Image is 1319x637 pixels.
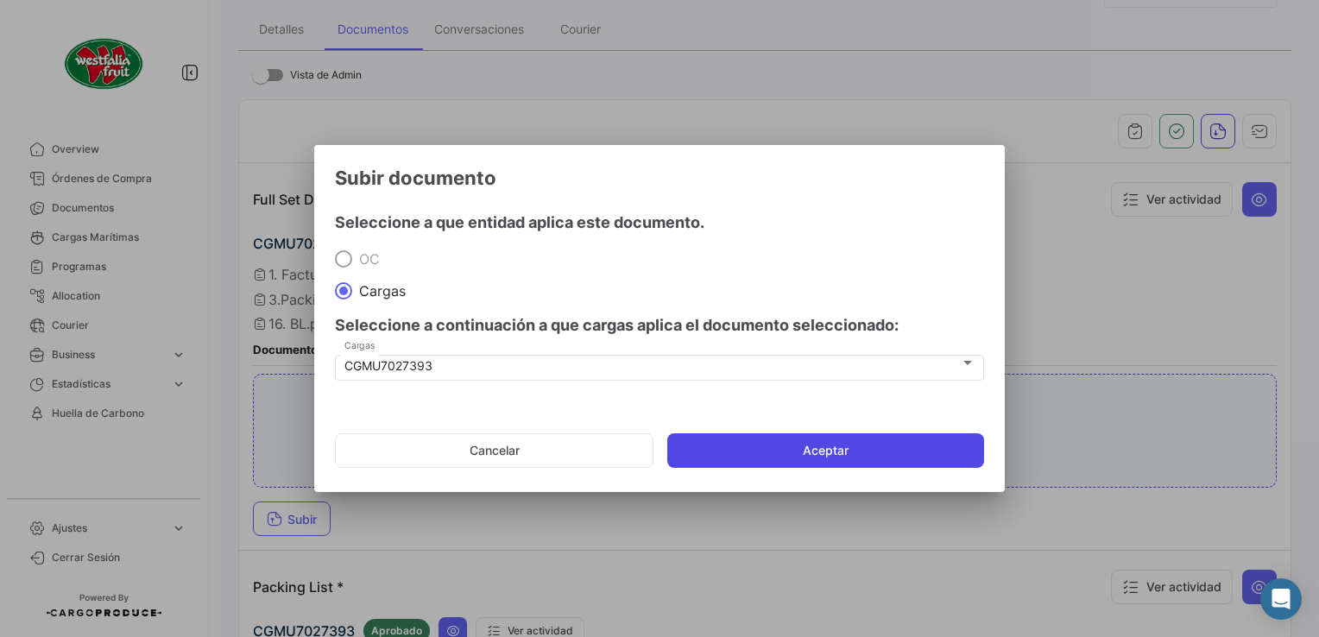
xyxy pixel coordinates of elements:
[1260,578,1302,620] div: Abrir Intercom Messenger
[352,250,380,268] span: OC
[335,433,653,468] button: Cancelar
[344,358,432,373] mat-select-trigger: CGMU7027393
[667,433,984,468] button: Aceptar
[335,166,984,190] h3: Subir documento
[335,313,984,337] h4: Seleccione a continuación a que cargas aplica el documento seleccionado:
[352,282,406,300] span: Cargas
[335,211,984,235] h4: Seleccione a que entidad aplica este documento.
